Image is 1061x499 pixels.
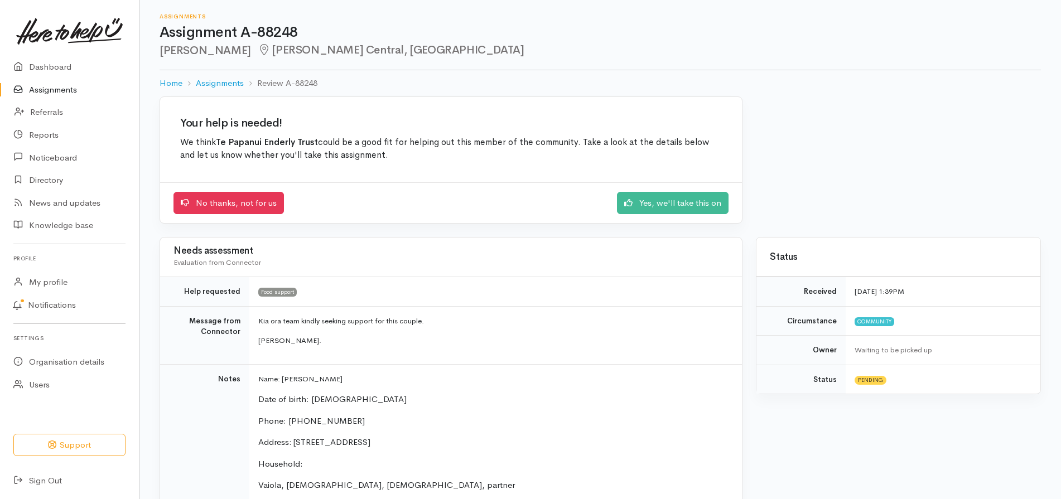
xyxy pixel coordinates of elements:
[180,117,722,129] h2: Your help is needed!
[756,365,846,394] td: Status
[258,288,297,297] span: Food support
[258,316,729,327] p: Kia ora team kindly seeking support for this couple.
[756,277,846,307] td: Received
[258,394,407,404] span: Date of birth: [DEMOGRAPHIC_DATA]
[13,331,126,346] h6: Settings
[855,287,904,296] time: [DATE] 1:39PM
[855,345,1027,356] div: Waiting to be picked up
[160,306,249,364] td: Message from Connector
[160,44,1041,57] h2: [PERSON_NAME]
[756,306,846,336] td: Circumstance
[756,336,846,365] td: Owner
[160,70,1041,96] nav: breadcrumb
[160,277,249,307] td: Help requested
[258,458,303,469] span: Household:
[216,137,318,148] b: Te Papanui Enderly Trust
[13,434,126,457] button: Support
[258,374,729,385] p: Name: [PERSON_NAME]
[160,25,1041,41] h1: Assignment A-88248
[13,251,126,266] h6: Profile
[160,77,182,90] a: Home
[617,192,729,215] a: Yes, we'll take this on
[855,317,894,326] span: Community
[180,136,722,162] p: We think could be a good fit for helping out this member of the community. Take a look at the det...
[160,13,1041,20] h6: Assignments
[258,335,729,346] p: [PERSON_NAME].
[258,437,370,447] span: Address: [STREET_ADDRESS]
[244,77,317,90] li: Review A-88248
[855,376,886,385] span: Pending
[258,43,524,57] span: [PERSON_NAME] Central, [GEOGRAPHIC_DATA]
[173,246,729,256] h3: Needs assessment
[258,415,365,426] span: Phone: [PHONE_NUMBER]
[770,252,1027,263] h3: Status
[258,479,515,490] span: Vaiola, [DEMOGRAPHIC_DATA], [DEMOGRAPHIC_DATA], partner
[196,77,244,90] a: Assignments
[173,192,284,215] a: No thanks, not for us
[173,258,261,267] span: Evaluation from Connector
